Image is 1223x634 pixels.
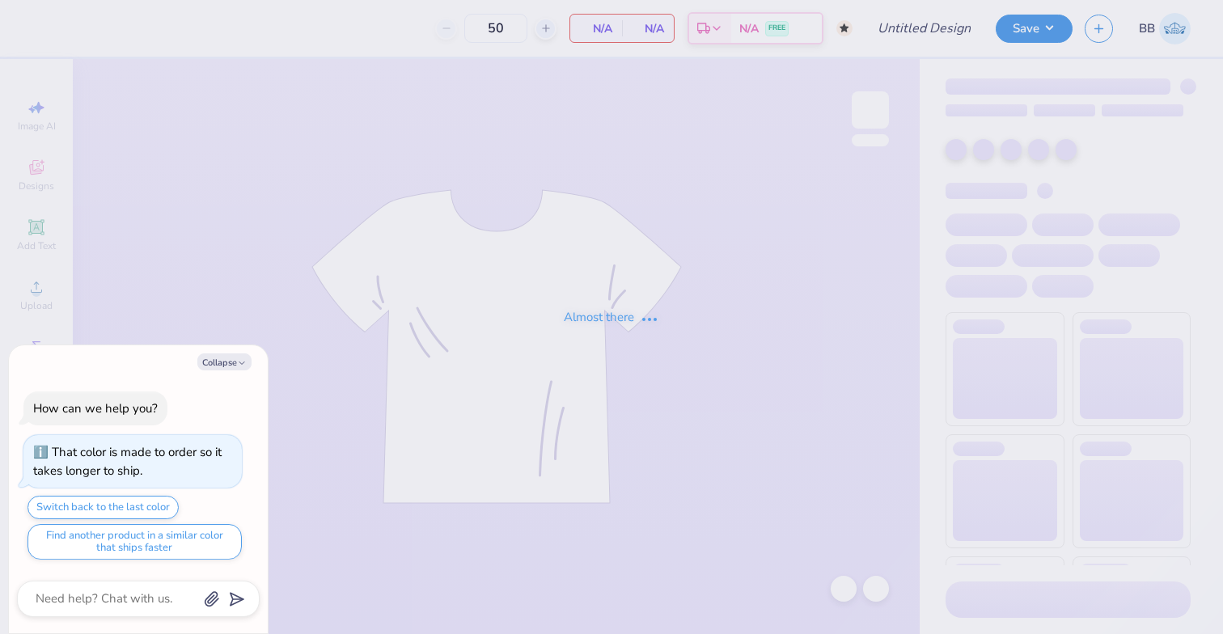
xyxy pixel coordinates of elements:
button: Find another product in a similar color that ships faster [28,524,242,560]
div: Almost there [564,308,659,327]
div: How can we help you? [33,400,158,416]
div: That color is made to order so it takes longer to ship. [33,444,222,479]
button: Collapse [197,353,252,370]
button: Switch back to the last color [28,496,179,519]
